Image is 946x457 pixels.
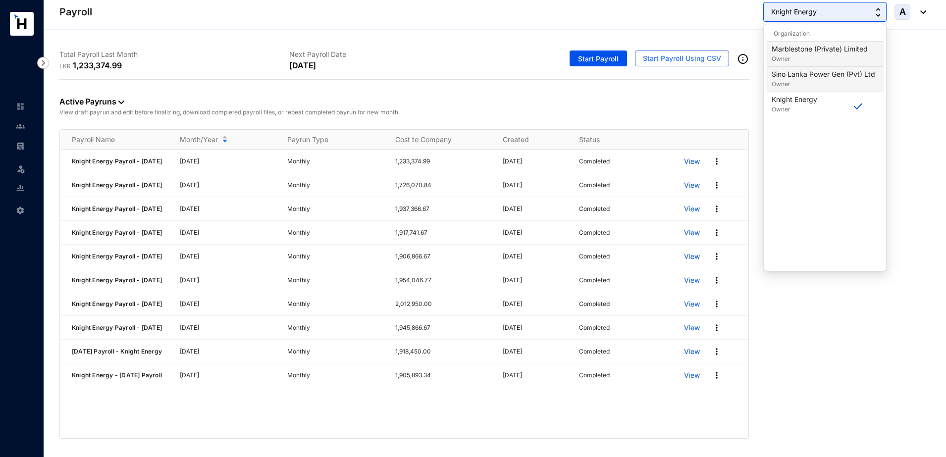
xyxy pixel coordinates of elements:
[766,29,884,39] p: Organization
[772,69,875,79] p: Sino Lanka Power Gen (Pvt) Ltd
[8,136,32,156] li: Payroll
[287,299,383,309] p: Monthly
[503,180,567,190] p: [DATE]
[72,253,162,260] span: Knight Energy Payroll - [DATE]
[275,130,383,150] th: Payrun Type
[684,180,700,190] p: View
[712,156,722,166] img: more.27664ee4a8faa814348e188645a3c1fc.svg
[771,6,817,17] span: Knight Energy
[16,102,25,111] img: home-unselected.a29eae3204392db15eaf.svg
[712,204,722,214] img: more.27664ee4a8faa814348e188645a3c1fc.svg
[16,206,25,215] img: settings-unselected.1febfda315e6e19643a1.svg
[772,44,868,54] p: Marblestone (Private) Limited
[37,57,49,69] img: nav-icon-right.af6afadce00d159da59955279c43614e.svg
[684,370,700,380] a: View
[854,103,862,109] img: blue-correct.187ec8c3ebe1a225110a.svg
[579,299,610,309] p: Completed
[60,130,168,150] th: Payroll Name
[578,54,619,64] span: Start Payroll
[899,7,906,16] span: A
[287,228,383,238] p: Monthly
[8,116,32,136] li: Contacts
[579,252,610,261] p: Completed
[72,371,162,379] span: Knight Energy - [DATE] Payroll
[712,228,722,238] img: more.27664ee4a8faa814348e188645a3c1fc.svg
[395,228,491,238] p: 1,917,741.67
[763,2,887,22] button: Knight Energy
[72,229,162,236] span: Knight Energy Payroll - [DATE]
[395,299,491,309] p: 2,012,950.00
[567,130,672,150] th: Status
[579,228,610,238] p: Completed
[395,323,491,333] p: 1,945,866.67
[503,228,567,238] p: [DATE]
[772,104,817,114] p: Owner
[16,142,25,151] img: payroll-unselected.b590312f920e76f0c668.svg
[180,370,276,380] p: [DATE]
[16,164,26,174] img: leave-unselected.2934df6273408c3f84d9.svg
[503,204,567,214] p: [DATE]
[287,204,383,214] p: Monthly
[72,205,162,212] span: Knight Energy Payroll - [DATE]
[289,50,519,59] p: Next Payroll Date
[287,275,383,285] p: Monthly
[772,79,875,89] p: Owner
[503,252,567,261] p: [DATE]
[712,323,722,333] img: more.27664ee4a8faa814348e188645a3c1fc.svg
[16,183,25,192] img: report-unselected.e6a6b4230fc7da01f883.svg
[876,8,881,17] img: up-down-arrow.74152d26bf9780fbf563ca9c90304185.svg
[287,156,383,166] p: Monthly
[684,275,700,285] a: View
[395,204,491,214] p: 1,937,366.67
[684,156,700,166] a: View
[180,180,276,190] p: [DATE]
[635,51,729,66] button: Start Payroll Using CSV
[684,252,700,261] a: View
[72,181,162,189] span: Knight Energy Payroll - [DATE]
[287,347,383,356] p: Monthly
[737,53,749,65] img: info-outined.c2a0bb1115a2853c7f4cb4062ec879bc.svg
[287,323,383,333] p: Monthly
[684,323,700,333] p: View
[118,101,124,104] img: dropdown-black.8e83cc76930a90b1a4fdb6d089b7bf3a.svg
[72,348,162,355] span: [DATE] Payroll - Knight Energy
[503,347,567,356] p: [DATE]
[180,252,276,261] p: [DATE]
[383,130,491,150] th: Cost to Company
[684,299,700,309] a: View
[59,50,289,59] p: Total Payroll Last Month
[579,275,610,285] p: Completed
[180,323,276,333] p: [DATE]
[712,275,722,285] img: more.27664ee4a8faa814348e188645a3c1fc.svg
[180,347,276,356] p: [DATE]
[395,156,491,166] p: 1,233,374.99
[570,51,627,66] button: Start Payroll
[395,275,491,285] p: 1,954,046.77
[579,323,610,333] p: Completed
[59,5,92,19] p: Payroll
[503,299,567,309] p: [DATE]
[395,180,491,190] p: 1,726,070.84
[684,347,700,356] a: View
[684,204,700,214] p: View
[287,252,383,261] p: Monthly
[59,61,73,71] p: LKR
[180,135,218,145] span: Month/Year
[395,252,491,261] p: 1,906,866.67
[395,370,491,380] p: 1,905,893.34
[73,59,122,71] p: 1,233,374.99
[287,180,383,190] p: Monthly
[180,228,276,238] p: [DATE]
[712,299,722,309] img: more.27664ee4a8faa814348e188645a3c1fc.svg
[684,228,700,238] a: View
[772,54,868,64] p: Owner
[712,347,722,356] img: more.27664ee4a8faa814348e188645a3c1fc.svg
[491,130,567,150] th: Created
[712,252,722,261] img: more.27664ee4a8faa814348e188645a3c1fc.svg
[643,53,721,63] span: Start Payroll Using CSV
[180,275,276,285] p: [DATE]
